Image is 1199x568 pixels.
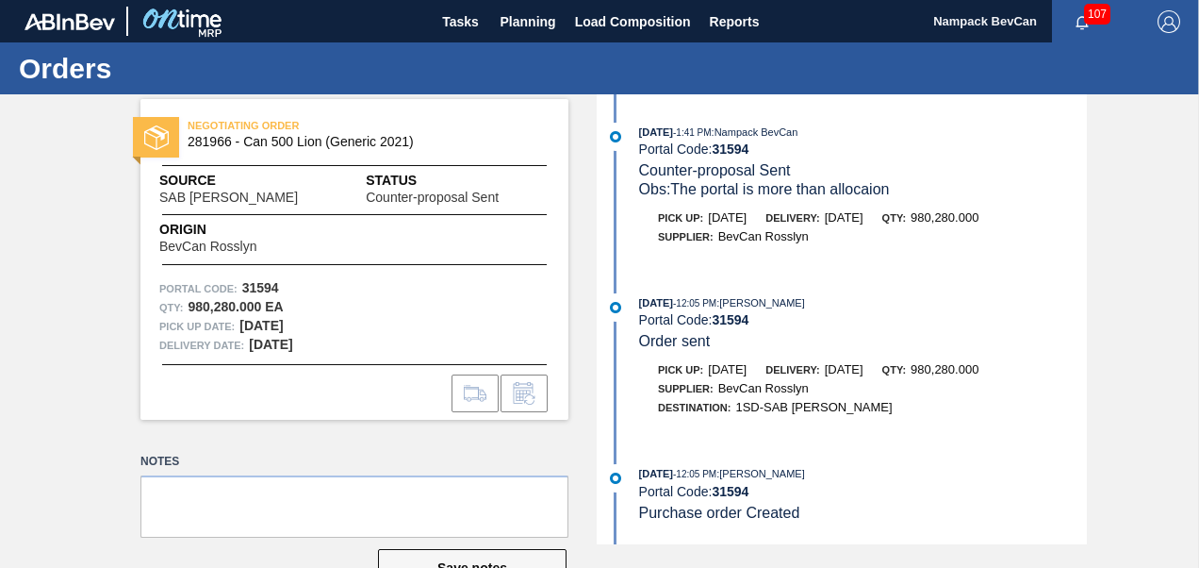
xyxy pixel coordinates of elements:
button: Notifications [1052,8,1112,35]
strong: [DATE] [249,337,292,352]
span: Pick up: [658,212,703,224]
span: 281966 - Can 500 Lion (Generic 2021) [188,135,530,149]
img: atual [610,473,621,484]
img: TNhmsLtSVTkK8tSr43FrP2fwEKptu5GPRR3wAAAABJRU5ErkJggg== [25,13,115,30]
span: Destination: [658,402,731,413]
img: atual [610,131,621,142]
span: 1SD-SAB [PERSON_NAME] [735,400,892,414]
span: Load Composition [575,10,691,33]
div: Portal Code: [639,312,1087,327]
span: [DATE] [639,126,673,138]
span: Origin [159,220,304,240]
span: Qty: [882,212,906,224]
span: 980,280.000 [911,210,978,225]
div: Portal Code: [639,484,1087,499]
span: Qty : [159,298,183,317]
span: [DATE] [639,468,673,479]
span: Planning [501,10,556,33]
span: Pick up Date: [159,317,235,336]
span: Supplier: [658,231,714,242]
span: BevCan Rosslyn [159,240,257,254]
strong: 980,280.000 EA [188,299,283,314]
span: Delivery: [765,364,819,376]
span: Reports [710,10,760,33]
img: Logout [1158,10,1180,33]
div: Portal Code: [639,142,1087,157]
strong: 31594 [712,142,748,157]
span: 980,280.000 [911,362,978,376]
h1: Orders [19,58,353,79]
span: [DATE] [708,210,747,225]
strong: 31594 [712,484,748,499]
span: BevCan Rosslyn [718,381,809,395]
span: : [PERSON_NAME] [716,297,805,309]
span: Pick up: [658,364,703,376]
span: : [PERSON_NAME] [716,468,805,479]
span: Status [366,171,550,191]
span: Qty: [882,364,906,376]
strong: [DATE] [239,318,283,333]
span: NEGOTIATING ORDER [188,116,452,135]
label: Notes [140,448,568,476]
span: Purchase order Created [639,505,800,521]
span: [DATE] [708,362,747,376]
span: BevCan Rosslyn [718,229,809,243]
span: Counter-proposal Sent [639,162,791,178]
span: Tasks [440,10,482,33]
span: - 12:05 PM [673,469,716,479]
span: Delivery: [765,212,819,224]
strong: 31594 [712,312,748,327]
span: : Nampack BevCan [712,126,798,138]
span: Source [159,171,354,191]
span: [DATE] [639,297,673,309]
span: SAB [PERSON_NAME] [159,191,298,205]
img: atual [610,302,621,313]
span: [DATE] [825,362,863,376]
span: Order sent [639,333,711,349]
span: Delivery Date: [159,336,244,355]
strong: 31594 [242,280,279,295]
div: Inform order change [501,375,548,412]
span: - 1:41 PM [673,127,712,138]
span: Counter-proposal Sent [366,191,499,205]
div: Go to Load Composition [452,375,499,412]
img: status [144,125,169,150]
span: Obs: The portal is more than allocaion [639,181,890,197]
span: [DATE] [825,210,863,225]
span: Supplier: [658,383,714,394]
span: 107 [1084,4,1110,25]
span: Portal Code: [159,279,238,298]
span: - 12:05 PM [673,298,716,309]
